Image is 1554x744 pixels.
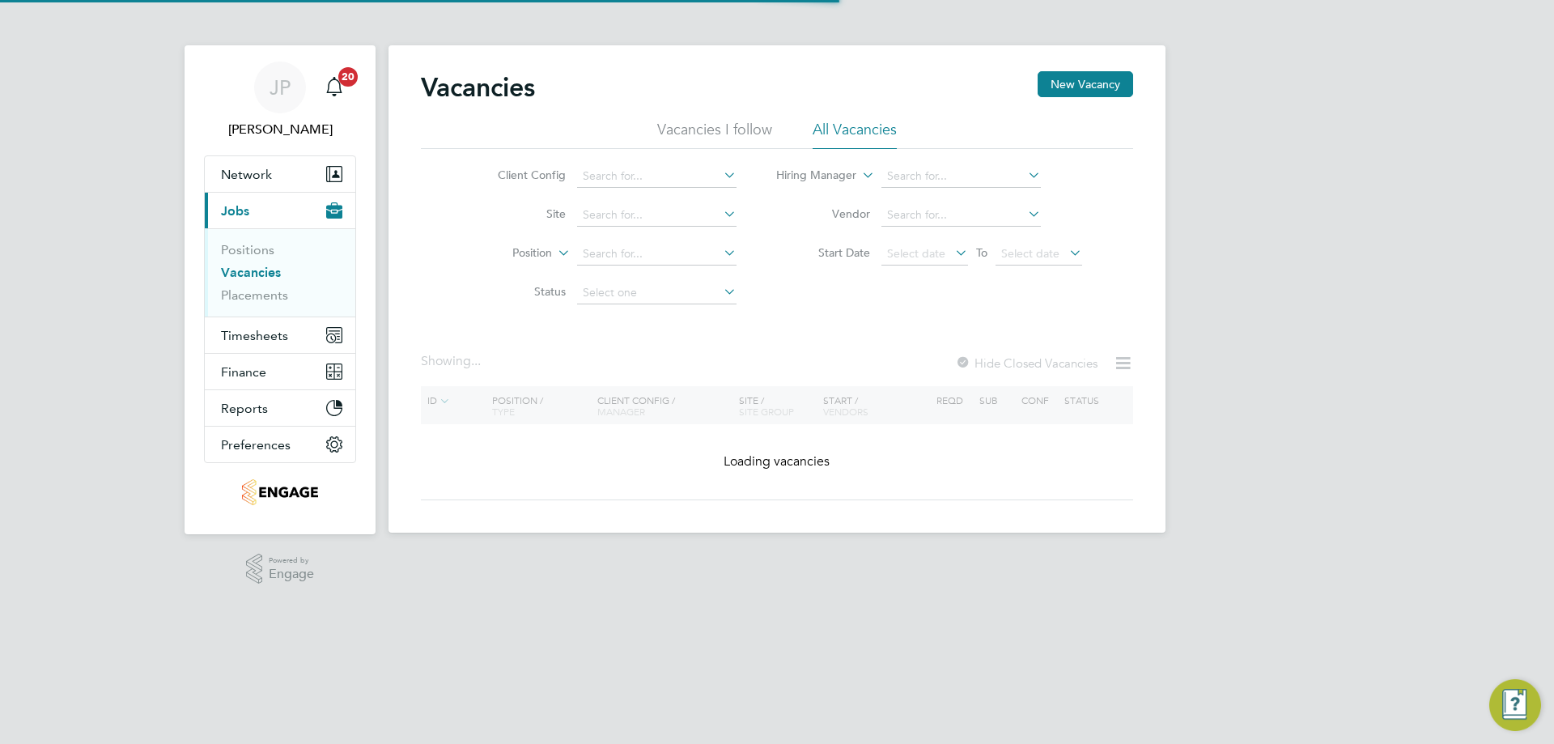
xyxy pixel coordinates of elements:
input: Search for... [881,204,1041,227]
button: Finance [205,354,355,389]
button: New Vacancy [1038,71,1133,97]
span: Finance [221,364,266,380]
input: Search for... [577,204,737,227]
button: Network [205,156,355,192]
span: Timesheets [221,328,288,343]
span: Select date [1001,246,1059,261]
span: To [971,242,992,263]
h2: Vacancies [421,71,535,104]
button: Timesheets [205,317,355,353]
a: 20 [318,62,350,113]
li: Vacancies I follow [657,120,772,149]
button: Jobs [205,193,355,228]
span: Reports [221,401,268,416]
label: Hide Closed Vacancies [955,355,1098,371]
a: Go to home page [204,479,356,505]
a: Positions [221,242,274,257]
a: Powered byEngage [246,554,315,585]
label: Position [459,245,552,261]
span: 20 [338,67,358,87]
img: jambo-logo-retina.png [242,479,317,505]
a: Vacancies [221,265,281,280]
span: James Pedley [204,120,356,139]
span: Powered by [269,554,314,568]
button: Reports [205,390,355,426]
div: Showing [421,353,484,370]
li: All Vacancies [813,120,897,149]
input: Search for... [577,165,737,188]
label: Vendor [777,206,870,221]
button: Engage Resource Center [1489,679,1541,731]
span: Network [221,167,272,182]
input: Search for... [577,243,737,266]
label: Start Date [777,245,870,260]
label: Status [473,284,566,299]
span: ... [471,353,481,369]
span: JP [270,77,291,98]
span: Preferences [221,437,291,453]
div: Jobs [205,228,355,317]
a: JP[PERSON_NAME] [204,62,356,139]
label: Hiring Manager [763,168,856,184]
span: Engage [269,568,314,581]
input: Search for... [881,165,1041,188]
label: Site [473,206,566,221]
span: Select date [887,246,945,261]
nav: Main navigation [185,45,376,534]
a: Placements [221,287,288,303]
button: Preferences [205,427,355,462]
label: Client Config [473,168,566,182]
span: Jobs [221,203,249,219]
input: Select one [577,282,737,304]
